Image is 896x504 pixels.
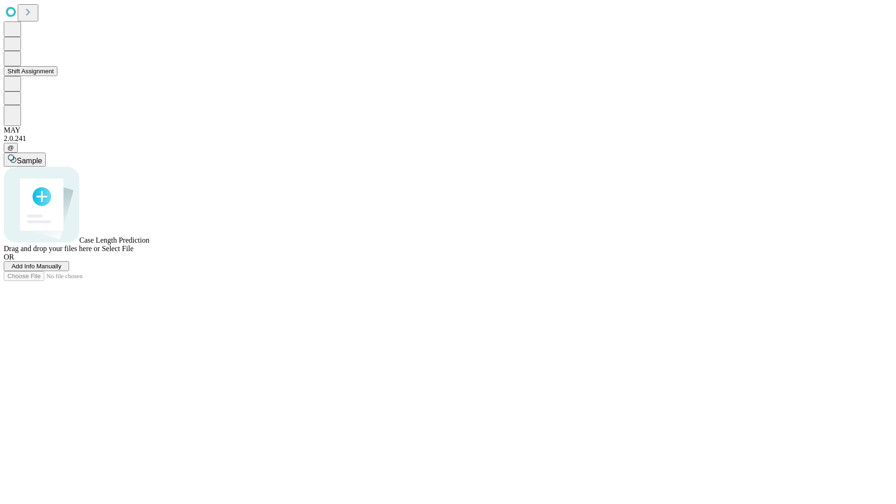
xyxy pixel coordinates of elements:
[4,134,892,143] div: 2.0.241
[4,66,57,76] button: Shift Assignment
[4,126,892,134] div: MAY
[4,253,14,261] span: OR
[7,144,14,151] span: @
[17,157,42,165] span: Sample
[4,261,69,271] button: Add Info Manually
[79,236,149,244] span: Case Length Prediction
[4,245,100,252] span: Drag and drop your files here or
[4,153,46,167] button: Sample
[4,143,18,153] button: @
[12,263,62,270] span: Add Info Manually
[102,245,133,252] span: Select File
